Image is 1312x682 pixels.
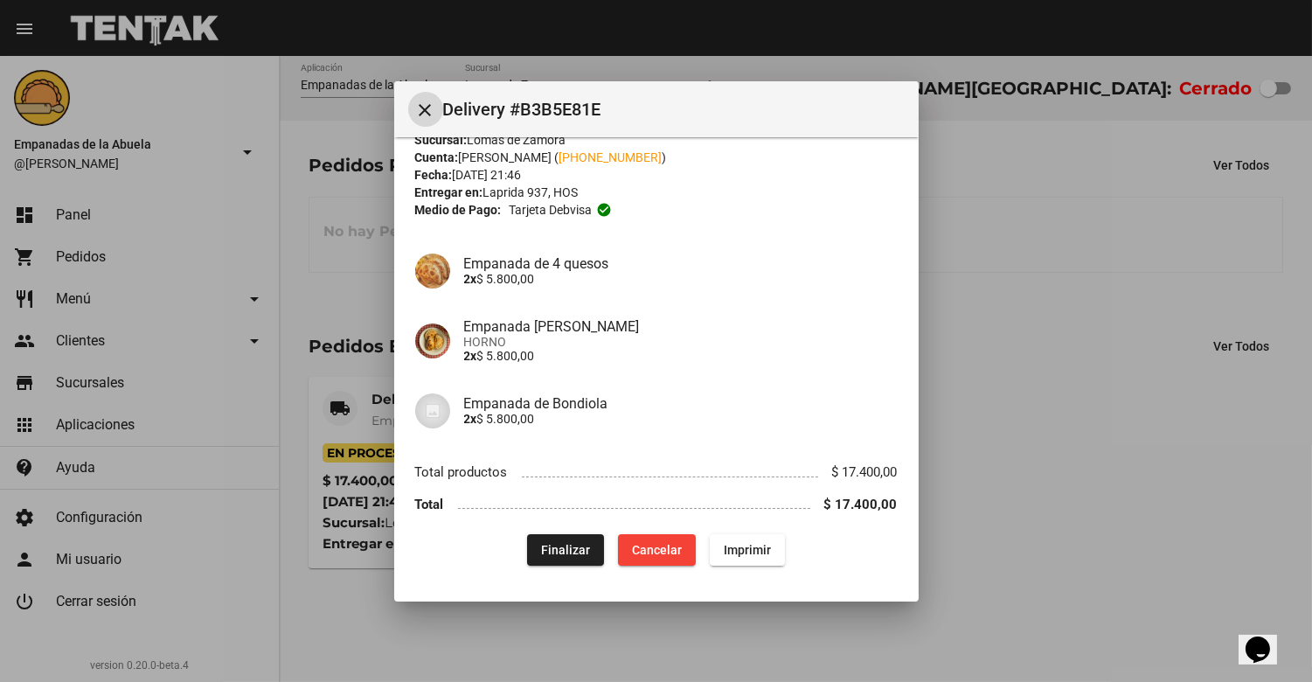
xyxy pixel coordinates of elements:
strong: Sucursal: [415,133,468,147]
b: 2x [464,412,477,426]
strong: Cuenta: [415,150,459,164]
span: Cancelar [632,543,682,557]
img: f753fea7-0f09-41b3-9a9e-ddb84fc3b359.jpg [415,324,450,358]
div: Laprida 937, HOS [415,184,898,201]
strong: Fecha: [415,168,453,182]
p: $ 5.800,00 [464,412,898,426]
b: 2x [464,349,477,363]
img: 363ca94e-5ed4-4755-8df0-ca7d50f4a994.jpg [415,254,450,289]
button: Finalizar [527,534,604,566]
span: Imprimir [724,543,771,557]
h4: Empanada [PERSON_NAME] [464,318,898,335]
strong: Entregar en: [415,185,483,199]
span: Tarjeta debvisa [509,201,592,219]
button: Imprimir [710,534,785,566]
img: 07c47add-75b0-4ce5-9aba-194f44787723.jpg [415,393,450,428]
p: $ 5.800,00 [464,349,898,363]
div: [DATE] 21:46 [415,166,898,184]
button: Cerrar [408,92,443,127]
mat-icon: Cerrar [415,100,436,121]
span: Delivery #B3B5E81E [443,95,905,123]
span: HORNO [464,335,898,349]
li: Total $ 17.400,00 [415,488,898,520]
div: Lomas de Zamora [415,131,898,149]
span: Finalizar [541,543,590,557]
button: Cancelar [618,534,696,566]
li: Total productos $ 17.400,00 [415,456,898,489]
b: 2x [464,272,477,286]
h4: Empanada de Bondiola [464,395,898,412]
strong: Medio de Pago: [415,201,502,219]
div: [PERSON_NAME] ( ) [415,149,898,166]
a: [PHONE_NUMBER] [559,150,663,164]
iframe: chat widget [1239,612,1295,665]
p: $ 5.800,00 [464,272,898,286]
mat-icon: check_circle [596,202,612,218]
h4: Empanada de 4 quesos [464,255,898,272]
